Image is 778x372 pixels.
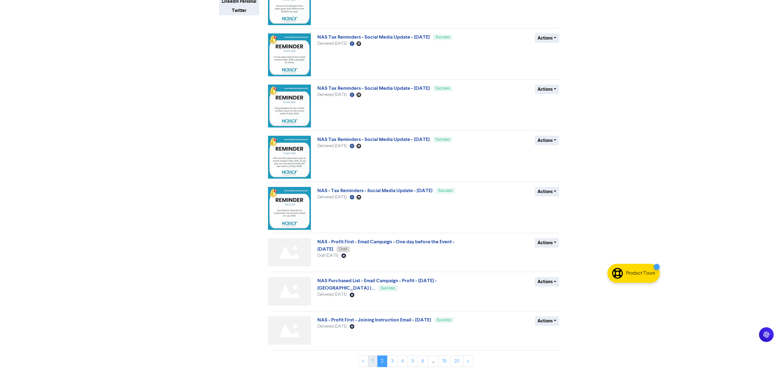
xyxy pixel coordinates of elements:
a: » [463,355,473,367]
button: Actions [535,316,559,326]
a: NAS - Profit First - Email Campaign - One day before the Event - [DATE] [317,239,455,252]
a: NAS Tax Reminders - Social Media Update - [DATE] [317,34,430,40]
span: Delivered [DATE] [317,195,346,199]
a: Page 20 [450,355,463,367]
img: image_1746079144591.jpg [268,33,311,76]
a: Page 3 [387,355,398,367]
span: Success [437,318,451,322]
span: Success [436,138,450,142]
span: Delivered [DATE] [317,144,346,148]
img: image_1746078989377.jpg [268,85,311,127]
a: NAS Purchased List - Email Campaign - Profit - [DATE] - [GEOGRAPHIC_DATA] (... [317,278,437,291]
a: NAS - Tax Reminders - Social Media Update - [DATE] [317,188,432,194]
a: Page 19 [438,355,451,367]
img: Not found [268,277,311,306]
button: Actions [535,136,559,145]
img: image_1746074207415.jpg [268,187,311,230]
a: NAS Tax Reminders - Social Media Update - [DATE] [317,85,430,91]
img: Not found [268,316,311,345]
span: Delivered [DATE] [317,93,346,97]
span: Delivered [DATE] [317,325,346,328]
span: Success [381,286,395,290]
a: Page 5 [407,355,418,367]
span: Success [436,86,450,90]
button: Twitter [219,6,259,15]
button: Actions [535,33,559,43]
img: Not found [268,238,311,267]
a: Page 4 [397,355,408,367]
a: NAS - Profit First - Joining Instruction Email - [DATE] [317,317,431,323]
span: Draft [339,247,347,251]
span: Draft [DATE] [317,254,338,258]
span: Success [436,35,450,39]
a: Page 1 [368,355,377,367]
button: Actions [535,277,559,287]
span: Success [438,189,453,193]
a: NAS Tax Reminders - Social Media Update - [DATE] [317,136,430,142]
a: Page 2 is your current page [377,355,387,367]
span: Delivered [DATE] [317,42,346,46]
img: image_1746077039513.jpg [268,136,311,179]
button: Actions [535,238,559,248]
iframe: Chat Widget [747,343,778,372]
button: Actions [535,187,559,196]
a: « [358,355,368,367]
a: Page 6 [417,355,428,367]
span: Delivered [DATE] [317,293,346,297]
button: Actions [535,85,559,94]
